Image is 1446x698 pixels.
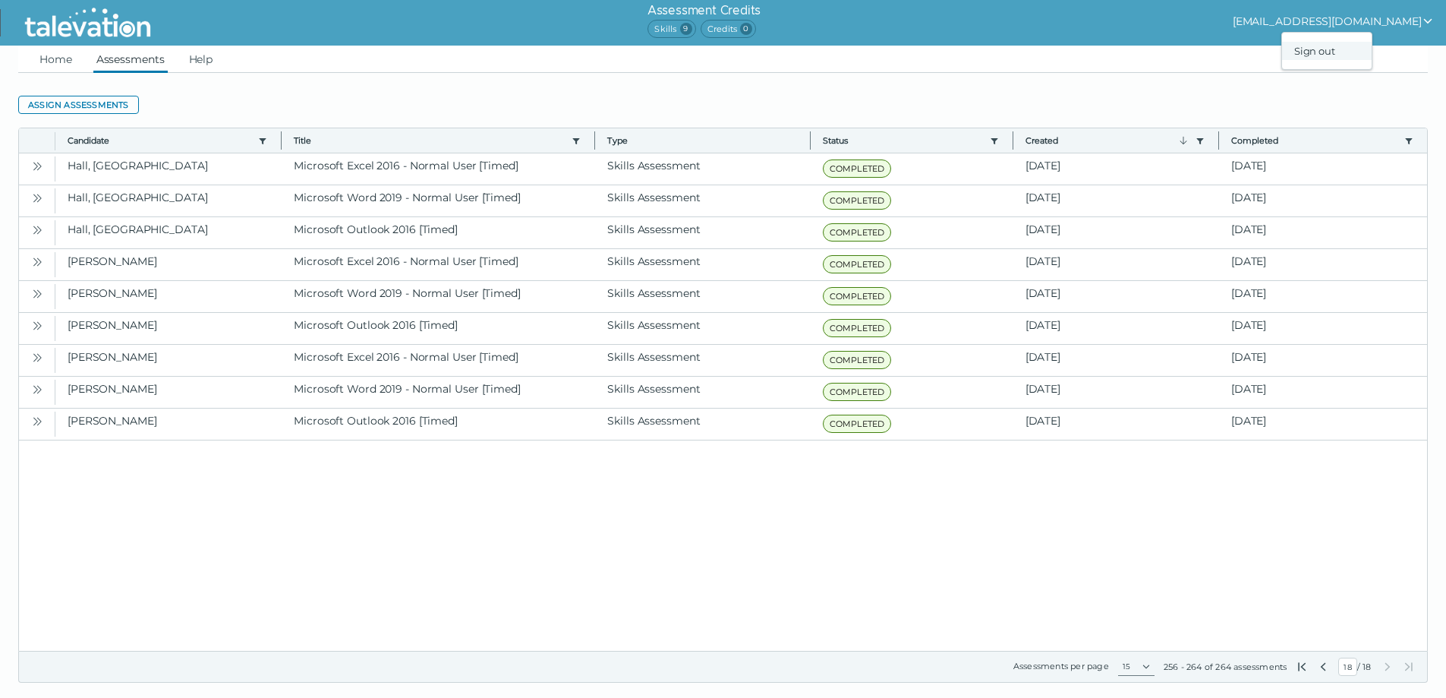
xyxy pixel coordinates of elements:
[823,159,892,178] span: COMPLETED
[1233,12,1434,30] button: show user actions
[1338,658,1357,676] input: Current Page
[590,124,600,156] button: Column resize handle
[1403,661,1415,673] button: Last Page
[1013,217,1219,248] clr-dg-cell: [DATE]
[1219,281,1427,312] clr-dg-cell: [DATE]
[1013,313,1219,344] clr-dg-cell: [DATE]
[55,409,282,440] clr-dg-cell: [PERSON_NAME]
[282,185,595,216] clr-dg-cell: Microsoft Word 2019 - Normal User [Timed]
[28,252,46,270] button: Open
[1025,134,1189,147] button: Created
[1361,661,1372,673] span: Total Pages
[28,156,46,175] button: Open
[1013,345,1219,376] clr-dg-cell: [DATE]
[31,224,43,236] cds-icon: Open
[1219,313,1427,344] clr-dg-cell: [DATE]
[1013,409,1219,440] clr-dg-cell: [DATE]
[28,284,46,302] button: Open
[55,185,282,216] clr-dg-cell: Hall, [GEOGRAPHIC_DATA]
[282,153,595,185] clr-dg-cell: Microsoft Excel 2016 - Normal User [Timed]
[823,134,984,147] button: Status
[595,313,810,344] clr-dg-cell: Skills Assessment
[1013,377,1219,408] clr-dg-cell: [DATE]
[31,160,43,172] cds-icon: Open
[93,46,168,73] a: Assessments
[31,320,43,332] cds-icon: Open
[31,256,43,268] cds-icon: Open
[823,319,892,337] span: COMPLETED
[647,2,761,20] h6: Assessment Credits
[1219,185,1427,216] clr-dg-cell: [DATE]
[680,23,692,35] span: 9
[282,345,595,376] clr-dg-cell: Microsoft Excel 2016 - Normal User [Timed]
[805,124,815,156] button: Column resize handle
[595,345,810,376] clr-dg-cell: Skills Assessment
[18,4,157,42] img: Talevation_Logo_Transparent_white.png
[28,220,46,238] button: Open
[595,377,810,408] clr-dg-cell: Skills Assessment
[31,384,43,396] cds-icon: Open
[1296,661,1308,673] button: First Page
[31,352,43,364] cds-icon: Open
[55,313,282,344] clr-dg-cell: [PERSON_NAME]
[31,415,43,428] cds-icon: Open
[1008,124,1018,156] button: Column resize handle
[55,217,282,248] clr-dg-cell: Hall, [GEOGRAPHIC_DATA]
[31,288,43,300] cds-icon: Open
[1164,661,1287,673] div: 256 - 264 of 264 assessments
[1381,661,1394,673] button: Next Page
[28,412,46,430] button: Open
[55,153,282,185] clr-dg-cell: Hall, [GEOGRAPHIC_DATA]
[823,383,892,401] span: COMPLETED
[55,377,282,408] clr-dg-cell: [PERSON_NAME]
[294,134,565,147] button: Title
[68,134,252,147] button: Candidate
[282,281,595,312] clr-dg-cell: Microsoft Word 2019 - Normal User [Timed]
[595,217,810,248] clr-dg-cell: Skills Assessment
[28,380,46,398] button: Open
[1282,42,1372,60] div: Sign out
[36,46,75,73] a: Home
[595,153,810,185] clr-dg-cell: Skills Assessment
[1013,281,1219,312] clr-dg-cell: [DATE]
[823,191,892,210] span: COMPLETED
[1013,185,1219,216] clr-dg-cell: [DATE]
[595,249,810,280] clr-dg-cell: Skills Assessment
[1219,249,1427,280] clr-dg-cell: [DATE]
[607,134,797,147] span: Type
[1219,217,1427,248] clr-dg-cell: [DATE]
[282,249,595,280] clr-dg-cell: Microsoft Excel 2016 - Normal User [Timed]
[823,415,892,433] span: COMPLETED
[282,377,595,408] clr-dg-cell: Microsoft Word 2019 - Normal User [Timed]
[1219,153,1427,185] clr-dg-cell: [DATE]
[595,185,810,216] clr-dg-cell: Skills Assessment
[701,20,756,38] span: Credits
[595,281,810,312] clr-dg-cell: Skills Assessment
[1013,661,1109,671] label: Assessments per page
[823,255,892,273] span: COMPLETED
[740,23,752,35] span: 0
[276,124,286,156] button: Column resize handle
[1013,153,1219,185] clr-dg-cell: [DATE]
[55,281,282,312] clr-dg-cell: [PERSON_NAME]
[282,313,595,344] clr-dg-cell: Microsoft Outlook 2016 [Timed]
[1317,661,1329,673] button: Previous Page
[823,287,892,305] span: COMPLETED
[55,249,282,280] clr-dg-cell: [PERSON_NAME]
[55,345,282,376] clr-dg-cell: [PERSON_NAME]
[1219,345,1427,376] clr-dg-cell: [DATE]
[186,46,216,73] a: Help
[1231,134,1398,147] button: Completed
[31,192,43,204] cds-icon: Open
[1219,377,1427,408] clr-dg-cell: [DATE]
[823,223,892,242] span: COMPLETED
[595,409,810,440] clr-dg-cell: Skills Assessment
[28,348,46,366] button: Open
[1219,409,1427,440] clr-dg-cell: [DATE]
[18,96,139,114] button: Assign assessments
[282,217,595,248] clr-dg-cell: Microsoft Outlook 2016 [Timed]
[1214,124,1224,156] button: Column resize handle
[1296,658,1415,676] div: /
[28,188,46,207] button: Open
[282,409,595,440] clr-dg-cell: Microsoft Outlook 2016 [Timed]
